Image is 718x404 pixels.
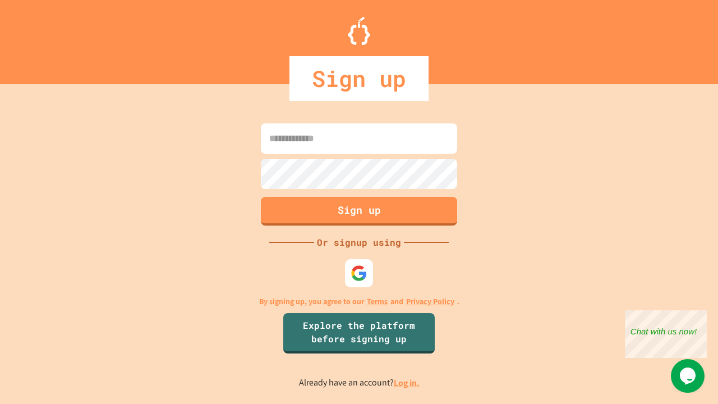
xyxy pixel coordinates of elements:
[367,296,388,307] a: Terms
[261,197,457,226] button: Sign up
[289,56,429,101] div: Sign up
[348,17,370,45] img: Logo.svg
[394,377,420,389] a: Log in.
[299,376,420,390] p: Already have an account?
[351,265,367,282] img: google-icon.svg
[625,310,707,358] iframe: chat widget
[259,296,459,307] p: By signing up, you agree to our and .
[671,359,707,393] iframe: chat widget
[283,313,435,353] a: Explore the platform before signing up
[314,236,404,249] div: Or signup using
[406,296,454,307] a: Privacy Policy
